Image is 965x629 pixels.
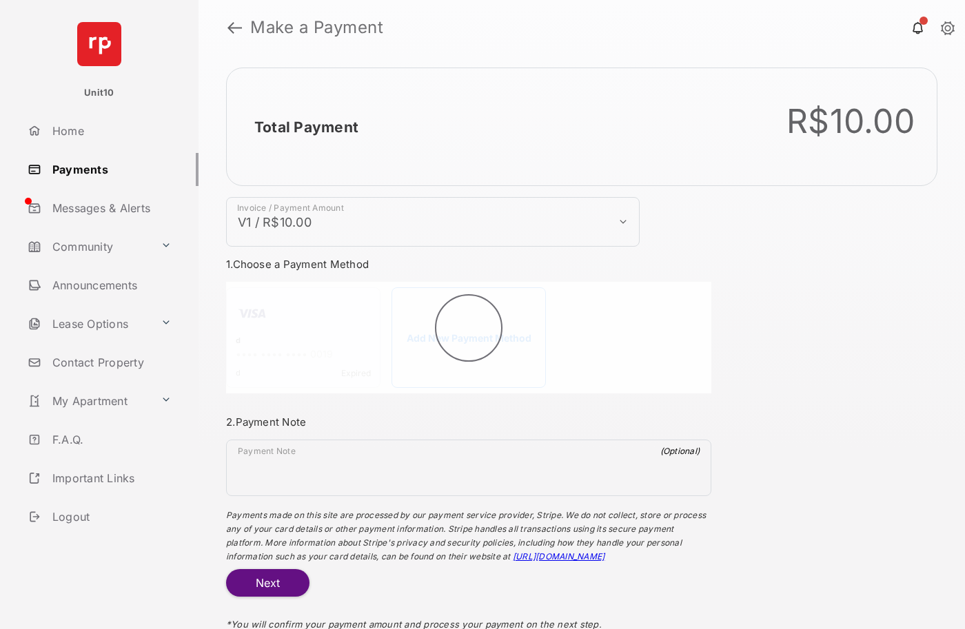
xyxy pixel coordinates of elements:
h2: Total Payment [254,118,358,136]
a: Contact Property [22,346,199,379]
a: Payments [22,153,199,186]
strong: Make a Payment [250,19,383,36]
a: Home [22,114,199,147]
a: [URL][DOMAIN_NAME] [513,551,605,561]
h3: 1. Choose a Payment Method [226,258,711,271]
a: Logout [22,500,199,533]
a: Community [22,230,155,263]
div: R$10.00 [786,101,915,141]
a: Messages & Alerts [22,192,199,225]
a: My Apartment [22,384,155,417]
h3: 2. Payment Note [226,415,711,429]
img: svg+xml;base64,PHN2ZyB4bWxucz0iaHR0cDovL3d3dy53My5vcmcvMjAwMC9zdmciIHdpZHRoPSI2NCIgaGVpZ2h0PSI2NC... [77,22,121,66]
a: Important Links [22,462,177,495]
p: Unit10 [84,86,114,100]
a: F.A.Q. [22,423,199,456]
span: Payments made on this site are processed by our payment service provider, Stripe. We do not colle... [226,510,706,561]
a: Announcements [22,269,199,302]
button: Next [226,569,309,597]
a: Lease Options [22,307,155,340]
